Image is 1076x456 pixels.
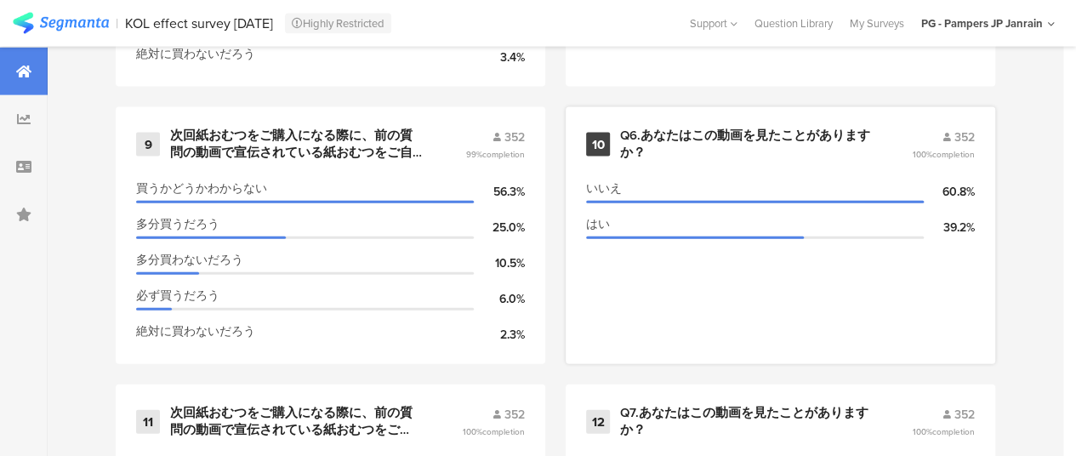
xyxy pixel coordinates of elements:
span: 多分買うだろう [136,215,219,233]
span: 必ず買うだろう [136,287,219,305]
span: 100% [913,425,975,438]
span: 買うかどうかわからない [136,180,267,197]
div: 10 [586,133,610,157]
span: 352 [504,406,525,424]
div: 25.0% [474,219,525,237]
span: はい [586,215,610,233]
span: completion [482,148,525,161]
span: 絶対に買わないだろう [136,45,255,63]
div: 12 [586,410,610,434]
span: 352 [504,128,525,146]
span: 352 [954,128,975,146]
div: KOL effect survey [DATE] [125,15,273,31]
div: Q6.あなたはこの動画を見たことがありますか？ [620,128,871,161]
div: 2.3% [474,326,525,344]
span: いいえ [586,180,622,197]
img: segmanta logo [13,13,109,34]
div: 次回紙おむつをご購入になる際に、前の質問の動画で宣伝されている紙おむつをご自身でお買い上げになる可能性がどのくらいあるかをお答えください。 [170,128,424,161]
a: My Surveys [841,15,913,31]
span: 多分買わないだろう [136,251,243,269]
div: 56.3% [474,183,525,201]
span: 絶対に買わないだろう [136,322,255,340]
div: 60.8% [924,183,975,201]
div: 3.4% [474,48,525,66]
span: 100% [463,425,525,438]
span: 100% [913,148,975,161]
a: Question Library [746,15,841,31]
div: Support [690,10,737,37]
div: 次回紙おむつをご購入になる際に、前の質問の動画で宣伝されている紙おむつをご自身でお買い上げになる可能性がどのくらいあるかをお答えください。 [170,405,421,438]
div: PG - Pampers JP Janrain [921,15,1043,31]
span: 99% [466,148,525,161]
span: completion [932,148,975,161]
div: | [116,14,118,33]
div: Highly Restricted [285,14,391,34]
div: 11 [136,410,160,434]
div: 6.0% [474,290,525,308]
div: 39.2% [924,219,975,237]
span: 352 [954,406,975,424]
div: 10.5% [474,254,525,272]
div: Q7.あなたはこの動画を見たことがありますか？ [620,405,871,438]
span: completion [482,425,525,438]
span: completion [932,425,975,438]
div: 9 [136,133,160,157]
